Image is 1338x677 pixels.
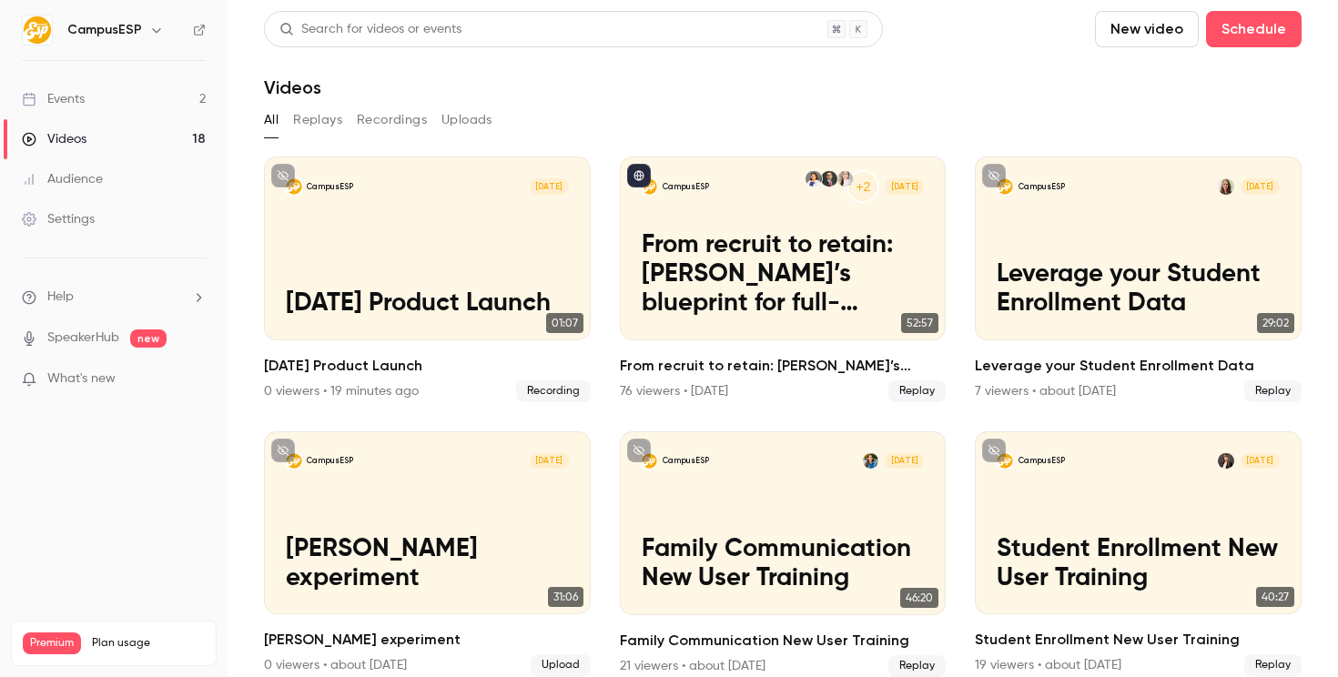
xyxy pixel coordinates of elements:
[997,260,1280,318] p: Leverage your Student Enrollment Data
[982,439,1006,462] button: unpublished
[286,289,569,318] p: [DATE] Product Launch
[307,455,353,466] p: CampusESP
[663,181,709,192] p: CampusESP
[92,636,205,651] span: Plan usage
[47,369,116,389] span: What's new
[863,453,879,470] img: Lacey Janofsky
[264,355,591,377] h2: [DATE] Product Launch
[130,329,167,348] span: new
[264,76,321,98] h1: Videos
[1244,654,1302,676] span: Replay
[279,20,461,39] div: Search for videos or events
[1218,178,1234,195] img: Mairin Matthews
[806,171,822,187] img: Maura Flaschner
[546,313,583,333] span: 01:07
[997,535,1280,593] p: Student Enrollment New User Training
[293,106,342,135] button: Replays
[264,157,591,402] a: September 2025 Product LaunchCampusESP[DATE][DATE] Product Launch01:07[DATE] Product Launch0 view...
[975,656,1121,674] div: 19 viewers • about [DATE]
[888,380,946,402] span: Replay
[23,632,81,654] span: Premium
[975,431,1302,677] a: Student Enrollment New User TrainingCampusESPRebecca McCrory[DATE]Student Enrollment New User Tra...
[620,355,947,377] h2: From recruit to retain: [PERSON_NAME]’s blueprint for full-lifecycle family engagement
[1206,11,1302,47] button: Schedule
[975,431,1302,677] li: Student Enrollment New User Training
[1256,587,1294,607] span: 40:27
[620,431,947,677] li: Family Communication New User Training
[22,130,86,148] div: Videos
[620,431,947,677] a: Family Communication New User TrainingCampusESPLacey Janofsky[DATE]Family Communication New User ...
[1244,380,1302,402] span: Replay
[1019,455,1065,466] p: CampusESP
[821,171,837,187] img: Joel Vander Horst
[888,655,946,677] span: Replay
[286,535,569,593] p: [PERSON_NAME] experiment
[264,382,419,400] div: 0 viewers • 19 minutes ago
[441,106,492,135] button: Uploads
[271,164,295,187] button: unpublished
[264,656,407,674] div: 0 viewers • about [DATE]
[22,170,103,188] div: Audience
[23,15,52,45] img: CampusESP
[22,90,85,108] div: Events
[530,453,569,470] span: [DATE]
[264,431,591,677] a: Allison experimentCampusESP[DATE][PERSON_NAME] experiment31:06[PERSON_NAME] experiment0 viewers •...
[982,164,1006,187] button: unpublished
[975,629,1302,651] h2: Student Enrollment New User Training
[1241,178,1280,195] span: [DATE]
[846,170,879,203] div: +2
[1257,313,1294,333] span: 29:02
[307,181,353,192] p: CampusESP
[1019,181,1065,192] p: CampusESP
[22,210,95,228] div: Settings
[264,431,591,677] li: Allison experiment
[620,382,728,400] div: 76 viewers • [DATE]
[22,288,206,307] li: help-dropdown-opener
[620,630,947,652] h2: Family Communication New User Training
[264,106,279,135] button: All
[975,355,1302,377] h2: Leverage your Student Enrollment Data
[837,171,854,187] img: Jordan DiPentima
[264,11,1302,666] section: Videos
[1095,11,1199,47] button: New video
[47,328,119,348] a: SpeakerHub
[47,288,74,307] span: Help
[620,657,765,675] div: 21 viewers • about [DATE]
[627,164,651,187] button: published
[1218,453,1234,470] img: Rebecca McCrory
[975,382,1116,400] div: 7 viewers • about [DATE]
[264,157,591,402] li: September 2025 Product Launch
[1241,453,1280,470] span: [DATE]
[620,157,947,402] li: From recruit to retain: FAU’s blueprint for full-lifecycle family engagement
[67,21,142,39] h6: CampusESP
[264,629,591,651] h2: [PERSON_NAME] experiment
[531,654,591,676] span: Upload
[516,380,591,402] span: Recording
[901,313,938,333] span: 52:57
[885,178,924,195] span: [DATE]
[357,106,427,135] button: Recordings
[975,157,1302,402] li: Leverage your Student Enrollment Data
[642,535,925,593] p: Family Communication New User Training
[663,455,709,466] p: CampusESP
[271,439,295,462] button: unpublished
[900,588,938,608] span: 46:20
[548,587,583,607] span: 31:06
[530,178,569,195] span: [DATE]
[627,439,651,462] button: unpublished
[620,157,947,402] a: From recruit to retain: FAU’s blueprint for full-lifecycle family engagementCampusESP+2Jordan DiP...
[642,231,925,318] p: From recruit to retain: [PERSON_NAME]’s blueprint for full-lifecycle family engagement
[885,453,924,470] span: [DATE]
[975,157,1302,402] a: Leverage your Student Enrollment DataCampusESPMairin Matthews[DATE]Leverage your Student Enrollme...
